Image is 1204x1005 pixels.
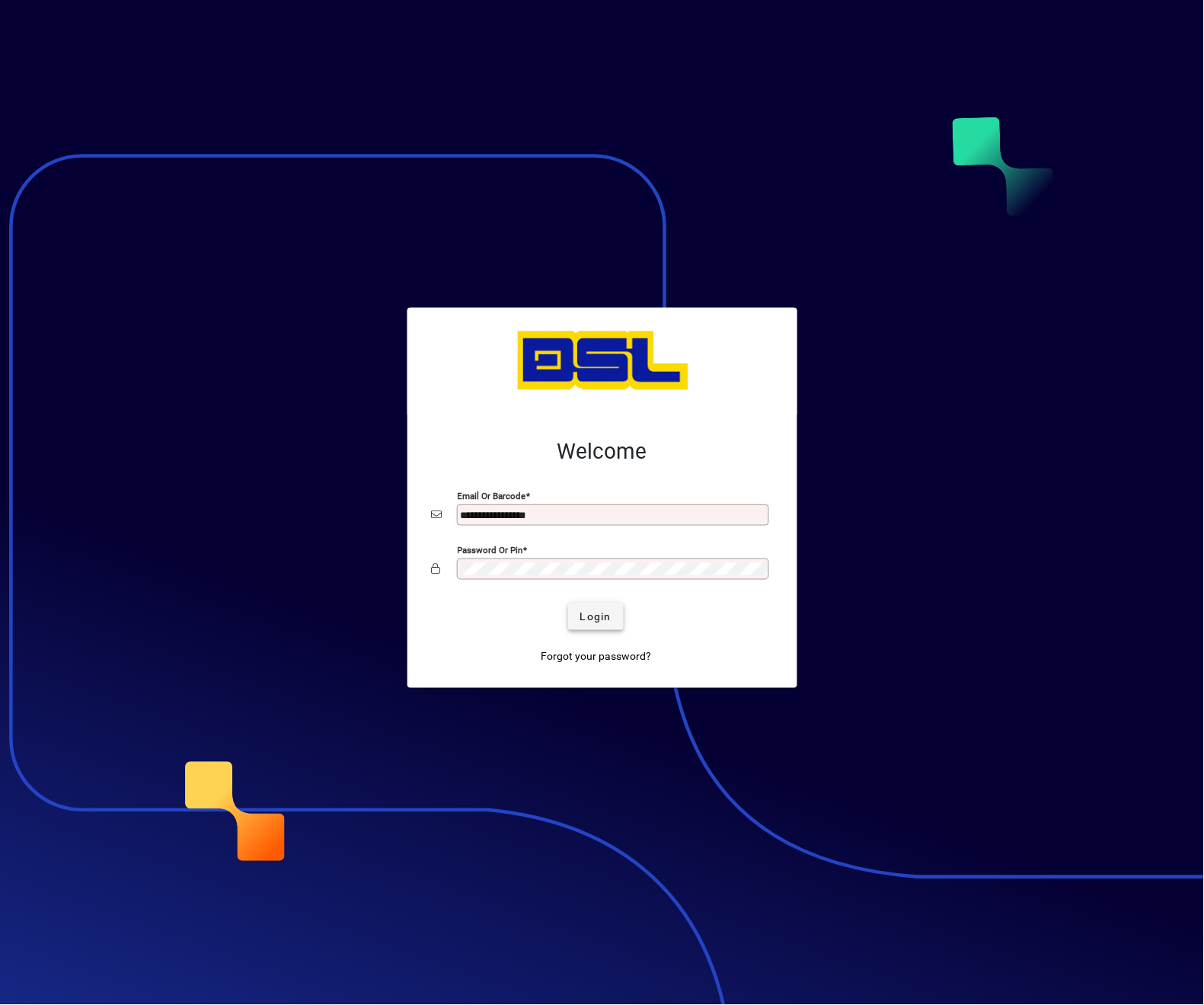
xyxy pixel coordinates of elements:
[535,642,657,670] a: Forgot your password?
[458,546,523,556] mat-label: Password or Pin
[541,648,651,664] span: Forgot your password?
[432,439,773,465] h2: Welcome
[458,491,526,502] mat-label: Email or Barcode
[568,603,624,630] button: Login
[580,609,612,625] span: Login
